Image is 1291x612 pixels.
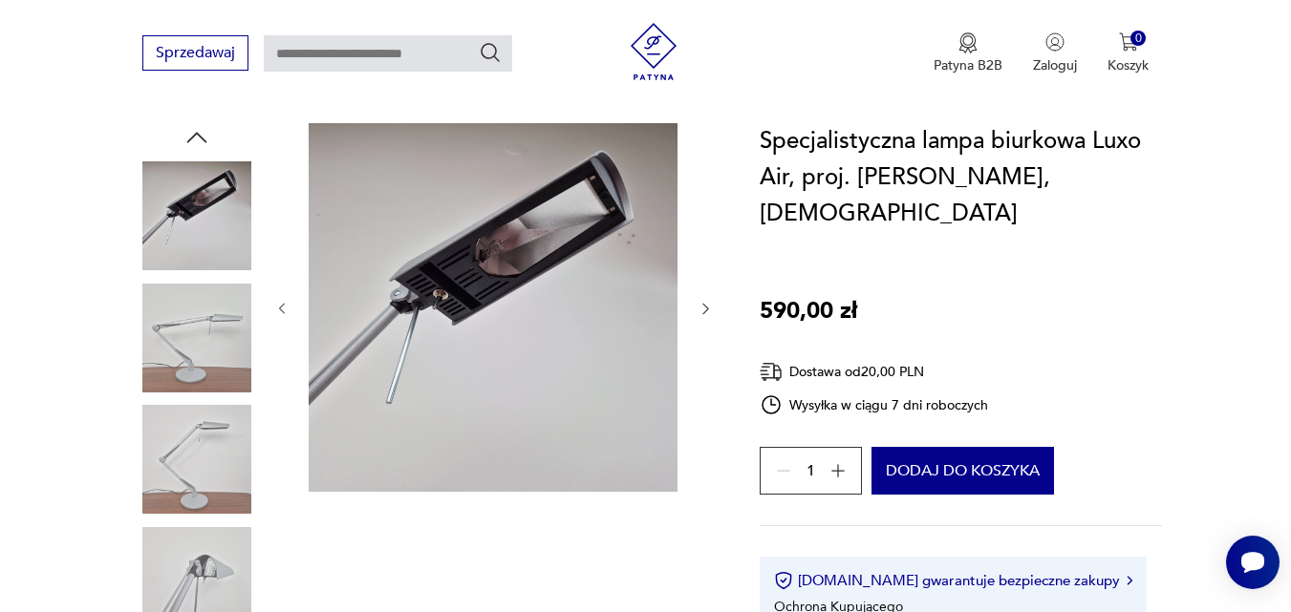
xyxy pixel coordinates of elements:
[871,447,1054,495] button: Dodaj do koszyka
[760,360,783,384] img: Ikona dostawy
[934,32,1002,74] a: Ikona medaluPatyna B2B
[1033,56,1077,74] p: Zaloguj
[774,571,1132,590] button: [DOMAIN_NAME] gwarantuje bezpieczne zakupy
[934,56,1002,74] p: Patyna B2B
[479,41,502,64] button: Szukaj
[1045,32,1065,52] img: Ikonka użytkownika
[309,123,678,492] img: Zdjęcie produktu Specjalistyczna lampa biurkowa Luxo Air, proj. Jukka Setala, Norwegia
[1033,32,1077,74] button: Zaloguj
[1127,576,1132,585] img: Ikona strzałki w prawo
[958,32,978,53] img: Ikona medalu
[142,161,251,270] img: Zdjęcie produktu Specjalistyczna lampa biurkowa Luxo Air, proj. Jukka Setala, Norwegia
[1226,536,1280,589] iframe: Smartsupp widget button
[934,32,1002,74] button: Patyna B2B
[760,393,989,416] div: Wysyłka w ciągu 7 dni roboczych
[760,293,857,329] p: 590,00 zł
[807,465,815,477] span: 1
[1130,31,1147,47] div: 0
[1108,56,1149,74] p: Koszyk
[625,23,682,80] img: Patyna - sklep z meblami i dekoracjami vintage
[760,123,1163,232] h1: Specjalistyczna lampa biurkowa Luxo Air, proj. [PERSON_NAME], [DEMOGRAPHIC_DATA]
[142,48,248,61] a: Sprzedawaj
[760,360,989,384] div: Dostawa od 20,00 PLN
[774,571,793,590] img: Ikona certyfikatu
[1108,32,1149,74] button: 0Koszyk
[142,35,248,71] button: Sprzedawaj
[1119,32,1138,52] img: Ikona koszyka
[142,405,251,514] img: Zdjęcie produktu Specjalistyczna lampa biurkowa Luxo Air, proj. Jukka Setala, Norwegia
[142,284,251,392] img: Zdjęcie produktu Specjalistyczna lampa biurkowa Luxo Air, proj. Jukka Setala, Norwegia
